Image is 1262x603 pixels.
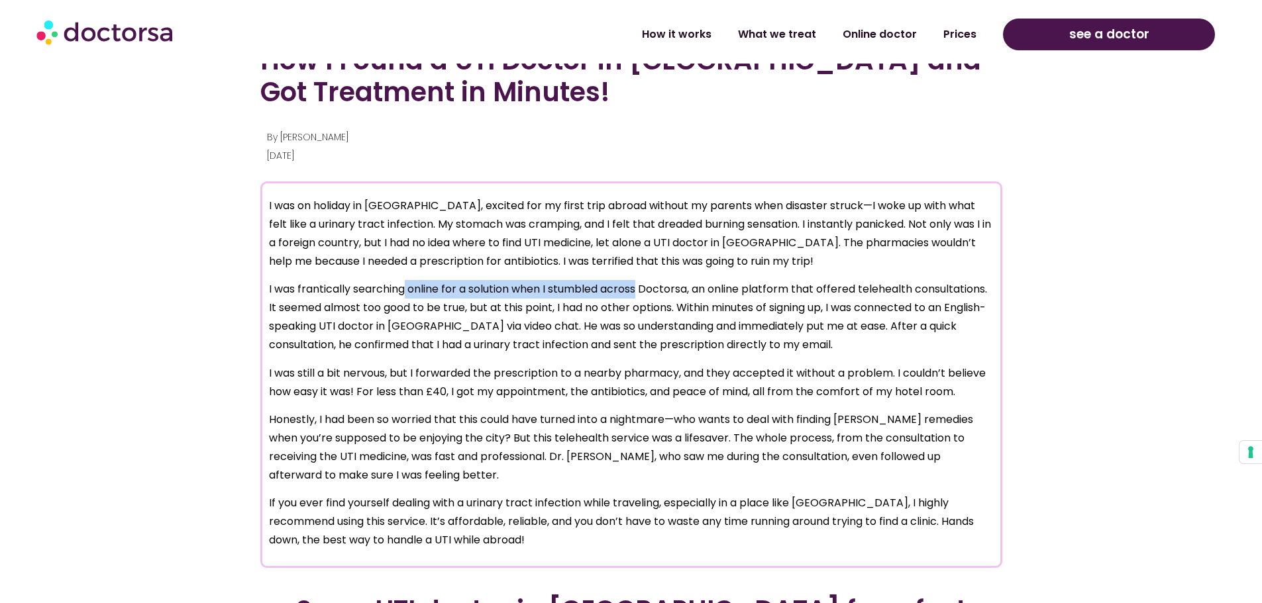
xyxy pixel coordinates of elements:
[269,410,994,485] p: Honestly, I had been so worried that this could have turned into a nightmare—who wants to deal wi...
[267,128,993,165] p: By [PERSON_NAME] [DATE]
[1069,24,1149,45] span: see a doctor
[629,19,725,50] a: How it works
[269,280,994,354] p: I was frantically searching online for a solution when I stumbled across Doctorsa, an online plat...
[260,44,1002,108] h2: How I Found a UTI Doctor in [GEOGRAPHIC_DATA] and Got Treatment in Minutes!
[1239,441,1262,463] button: Your consent preferences for tracking technologies
[829,19,930,50] a: Online doctor
[1003,19,1215,50] a: see a doctor
[326,19,990,50] nav: Menu
[269,197,994,271] p: I was on holiday in [GEOGRAPHIC_DATA], excited for my first trip abroad without my parents when d...
[269,364,994,401] p: I was still a bit nervous, but I forwarded the prescription to a nearby pharmacy, and they accept...
[930,19,990,50] a: Prices
[269,494,994,549] p: If you ever find yourself dealing with a urinary tract infection while traveling, especially in a...
[725,19,829,50] a: What we treat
